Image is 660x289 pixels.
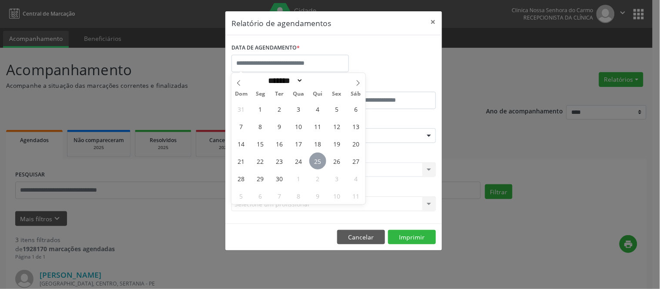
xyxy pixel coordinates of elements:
span: Setembro 19, 2025 [328,135,345,152]
span: Outubro 8, 2025 [290,187,307,204]
span: Setembro 9, 2025 [271,118,288,135]
span: Ter [270,91,289,97]
span: Setembro 3, 2025 [290,100,307,117]
span: Setembro 21, 2025 [233,153,250,169]
button: Cancelar [337,230,385,245]
span: Agosto 31, 2025 [233,100,250,117]
span: Dom [231,91,251,97]
span: Setembro 27, 2025 [348,153,365,169]
span: Outubro 6, 2025 [252,187,269,204]
input: Year [303,76,332,85]
span: Outubro 11, 2025 [348,187,365,204]
span: Setembro 12, 2025 [328,118,345,135]
span: Seg [251,91,270,97]
span: Outubro 5, 2025 [233,187,250,204]
span: Setembro 28, 2025 [233,170,250,187]
span: Setembro 30, 2025 [271,170,288,187]
span: Setembro 18, 2025 [309,135,326,152]
span: Setembro 26, 2025 [328,153,345,169]
span: Setembro 15, 2025 [252,135,269,152]
span: Setembro 5, 2025 [328,100,345,117]
span: Qui [308,91,327,97]
span: Outubro 3, 2025 [328,170,345,187]
label: ATÉ [336,78,436,92]
span: Setembro 11, 2025 [309,118,326,135]
span: Outubro 2, 2025 [309,170,326,187]
span: Setembro 10, 2025 [290,118,307,135]
span: Setembro 20, 2025 [348,135,365,152]
button: Imprimir [388,230,436,245]
span: Setembro 6, 2025 [348,100,365,117]
span: Setembro 13, 2025 [348,118,365,135]
span: Setembro 14, 2025 [233,135,250,152]
span: Outubro 10, 2025 [328,187,345,204]
span: Setembro 7, 2025 [233,118,250,135]
span: Setembro 4, 2025 [309,100,326,117]
span: Setembro 23, 2025 [271,153,288,169]
span: Outubro 1, 2025 [290,170,307,187]
span: Qua [289,91,308,97]
span: Setembro 17, 2025 [290,135,307,152]
span: Outubro 7, 2025 [271,187,288,204]
span: Sex [327,91,346,97]
span: Setembro 24, 2025 [290,153,307,169]
span: Sáb [346,91,365,97]
span: Outubro 9, 2025 [309,187,326,204]
span: Setembro 22, 2025 [252,153,269,169]
span: Setembro 16, 2025 [271,135,288,152]
span: Setembro 29, 2025 [252,170,269,187]
span: Setembro 2, 2025 [271,100,288,117]
label: DATA DE AGENDAMENTO [231,41,300,55]
span: Setembro 8, 2025 [252,118,269,135]
span: Setembro 1, 2025 [252,100,269,117]
span: Setembro 25, 2025 [309,153,326,169]
select: Month [265,76,304,85]
button: Close [425,11,442,33]
span: Outubro 4, 2025 [348,170,365,187]
h5: Relatório de agendamentos [231,17,331,29]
